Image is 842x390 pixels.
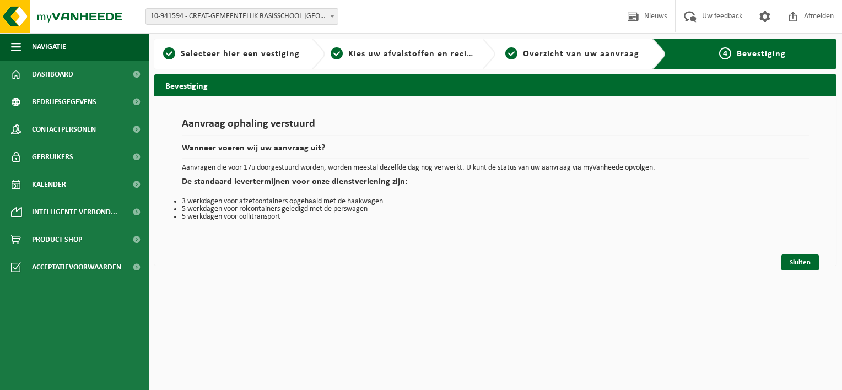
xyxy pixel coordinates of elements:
li: 5 werkdagen voor rolcontainers geledigd met de perswagen [182,205,809,213]
h1: Aanvraag ophaling verstuurd [182,118,809,136]
span: Selecteer hier een vestiging [181,50,300,58]
span: 1 [163,47,175,59]
span: 10-941594 - CREAT-GEMEENTELIJK BASISSCHOOL MELLE - MELLE [145,8,338,25]
h2: Wanneer voeren wij uw aanvraag uit? [182,144,809,159]
span: 4 [719,47,731,59]
a: 2Kies uw afvalstoffen en recipiënten [331,47,474,61]
h2: De standaard levertermijnen voor onze dienstverlening zijn: [182,177,809,192]
p: Aanvragen die voor 17u doorgestuurd worden, worden meestal dezelfde dag nog verwerkt. U kunt de s... [182,164,809,172]
a: 3Overzicht van uw aanvraag [501,47,644,61]
span: Intelligente verbond... [32,198,117,226]
h2: Bevestiging [154,74,836,96]
span: 3 [505,47,517,59]
span: Bedrijfsgegevens [32,88,96,116]
span: Bevestiging [737,50,786,58]
span: Overzicht van uw aanvraag [523,50,639,58]
span: Gebruikers [32,143,73,171]
a: 1Selecteer hier een vestiging [160,47,303,61]
span: Contactpersonen [32,116,96,143]
span: Kalender [32,171,66,198]
span: Acceptatievoorwaarden [32,253,121,281]
li: 3 werkdagen voor afzetcontainers opgehaald met de haakwagen [182,198,809,205]
span: Kies uw afvalstoffen en recipiënten [348,50,500,58]
li: 5 werkdagen voor collitransport [182,213,809,221]
span: Navigatie [32,33,66,61]
span: Dashboard [32,61,73,88]
span: 10-941594 - CREAT-GEMEENTELIJK BASISSCHOOL MELLE - MELLE [146,9,338,24]
span: Product Shop [32,226,82,253]
a: Sluiten [781,254,819,270]
span: 2 [331,47,343,59]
